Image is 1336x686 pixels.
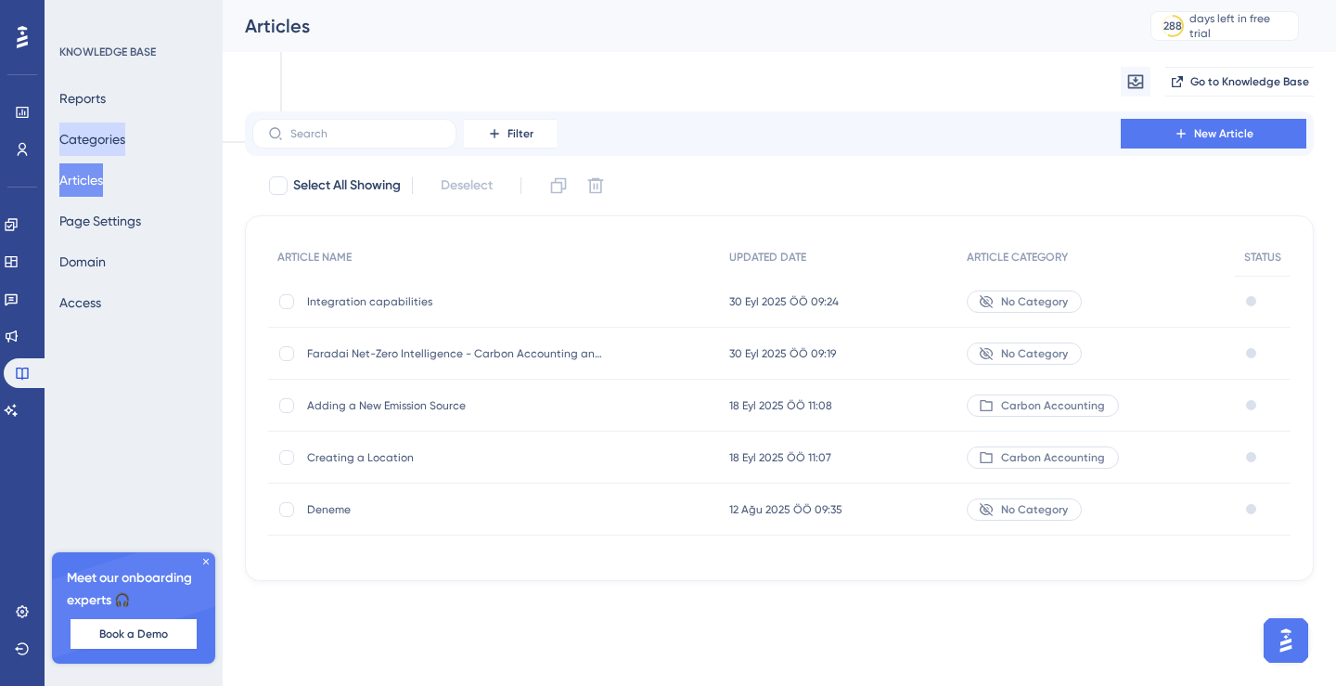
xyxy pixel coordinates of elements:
button: Reports [59,82,106,115]
span: Adding a New Emission Source [307,398,604,413]
div: days left in free trial [1189,11,1292,41]
button: Categories [59,123,125,156]
button: Filter [464,119,557,149]
span: ARTICLE CATEGORY [967,250,1068,265]
button: Articles [59,163,103,197]
span: 18 Eyl 2025 ÖÖ 11:08 [729,398,832,413]
button: Domain [59,245,106,278]
button: New Article [1121,119,1306,149]
span: Deneme [307,502,604,517]
button: Deselect [424,169,509,202]
span: Creating a Location [307,450,604,465]
input: Search [290,127,441,140]
button: Page Settings [59,204,141,238]
span: No Category [1001,294,1068,309]
span: Integration capabilities [307,294,604,309]
span: Filter [507,126,533,141]
span: Select All Showing [293,175,401,197]
span: Faradai Net-Zero Intelligence - Carbon Accounting and ESG Data Platform [307,346,604,361]
span: ARTICLE NAME [277,250,352,265]
iframe: UserGuiding AI Assistant Launcher [1258,613,1314,668]
span: 30 Eyl 2025 ÖÖ 09:19 [729,346,836,361]
div: Articles [245,13,1104,39]
span: 12 Ağu 2025 ÖÖ 09:35 [729,502,842,517]
span: Go to Knowledge Base [1190,74,1309,89]
span: UPDATED DATE [729,250,806,265]
span: Deselect [441,175,493,197]
span: No Category [1001,502,1068,517]
button: Book a Demo [71,619,197,649]
button: Access [59,286,101,319]
span: STATUS [1244,250,1281,265]
span: New Article [1194,126,1253,141]
div: KNOWLEDGE BASE [59,45,156,59]
span: Book a Demo [99,627,168,641]
span: 30 Eyl 2025 ÖÖ 09:24 [729,294,839,309]
span: Carbon Accounting [1001,450,1105,465]
span: No Category [1001,346,1068,361]
button: Go to Knowledge Base [1165,67,1314,97]
span: Meet our onboarding experts 🎧 [67,567,200,612]
span: 18 Eyl 2025 ÖÖ 11:07 [729,450,831,465]
span: Carbon Accounting [1001,398,1105,413]
div: 288 [1163,19,1182,33]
